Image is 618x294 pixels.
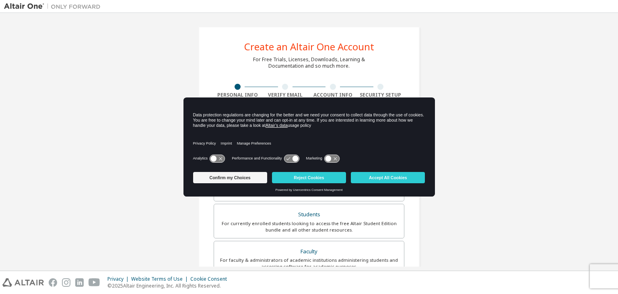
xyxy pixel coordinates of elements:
[107,282,232,289] p: © 2025 Altair Engineering, Inc. All Rights Reserved.
[4,2,105,10] img: Altair One
[262,92,309,98] div: Verify Email
[62,278,70,287] img: instagram.svg
[131,276,190,282] div: Website Terms of Use
[219,220,399,233] div: For currently enrolled students looking to access the free Altair Student Edition bundle and all ...
[49,278,57,287] img: facebook.svg
[357,92,405,98] div: Security Setup
[219,209,399,220] div: Students
[253,56,365,69] div: For Free Trials, Licenses, Downloads, Learning & Documentation and so much more.
[107,276,131,282] div: Privacy
[190,276,232,282] div: Cookie Consent
[2,278,44,287] img: altair_logo.svg
[219,257,399,270] div: For faculty & administrators of academic institutions administering students and accessing softwa...
[309,92,357,98] div: Account Info
[89,278,100,287] img: youtube.svg
[219,246,399,257] div: Faculty
[214,92,262,98] div: Personal Info
[244,42,374,52] div: Create an Altair One Account
[75,278,84,287] img: linkedin.svg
